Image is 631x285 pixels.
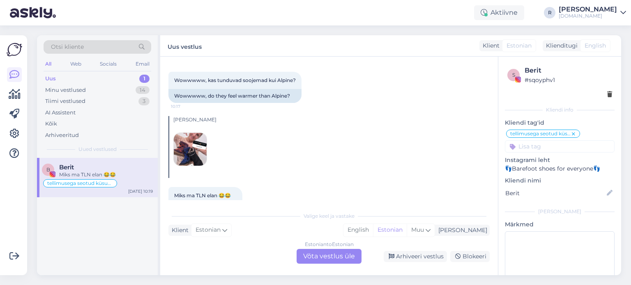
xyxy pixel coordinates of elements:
[98,59,118,69] div: Socials
[559,6,626,19] a: [PERSON_NAME][DOMAIN_NAME]
[138,97,150,105] div: 3
[174,192,231,198] span: Miks ma TLN elan 😂😂
[505,164,615,173] p: 👣Barefoot shoes for everyone👣
[69,59,83,69] div: Web
[59,171,153,178] div: Miks ma TLN elan 😂😂
[139,75,150,83] div: 1
[196,226,221,235] span: Estonian
[168,226,189,235] div: Klient
[47,181,113,186] span: tellimusega seotud küsumus
[510,131,571,136] span: tellimusega seotud küsumus
[45,75,56,83] div: Uus
[44,59,53,69] div: All
[505,140,615,153] input: Lisa tag
[507,41,532,50] span: Estonian
[505,156,615,164] p: Instagrami leht
[559,13,617,19] div: [DOMAIN_NAME]
[46,166,50,173] span: B
[51,43,84,51] span: Otsi kliente
[45,109,76,117] div: AI Assistent
[343,224,373,236] div: English
[168,40,202,51] label: Uus vestlus
[7,42,22,57] img: Askly Logo
[45,131,79,139] div: Arhiveeritud
[384,251,447,262] div: Arhiveeri vestlus
[525,75,612,84] div: # sqoyphv1
[505,176,615,185] p: Kliendi nimi
[136,86,150,94] div: 14
[174,77,296,83] span: Wowwwww, kas tunduvad soojemad kui Alpine?
[134,59,151,69] div: Email
[171,103,202,109] span: 10:17
[474,5,524,20] div: Aktiivne
[505,208,615,215] div: [PERSON_NAME]
[435,226,487,235] div: [PERSON_NAME]
[450,251,490,262] div: Blokeeri
[559,6,617,13] div: [PERSON_NAME]
[479,41,500,50] div: Klient
[512,72,515,78] span: s
[297,249,362,264] div: Võta vestlus üle
[59,164,74,171] span: Berit
[305,241,354,248] div: Estonian to Estonian
[45,86,86,94] div: Minu vestlused
[525,66,612,75] div: Berit
[505,220,615,229] p: Märkmed
[505,106,615,114] div: Kliendi info
[174,133,207,166] img: attachment
[78,146,117,153] span: Uued vestlused
[45,97,85,105] div: Tiimi vestlused
[505,189,605,198] input: Lisa nimi
[585,41,606,50] span: English
[168,89,302,103] div: Wowwwww, do they feel warmer than Alpine?
[544,7,555,18] div: R
[411,226,424,233] span: Muu
[128,188,153,194] div: [DATE] 10:19
[168,212,490,220] div: Valige keel ja vastake
[173,116,490,123] div: [PERSON_NAME]
[505,119,615,127] p: Kliendi tag'id
[45,120,57,128] div: Kõik
[543,41,578,50] div: Klienditugi
[373,224,407,236] div: Estonian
